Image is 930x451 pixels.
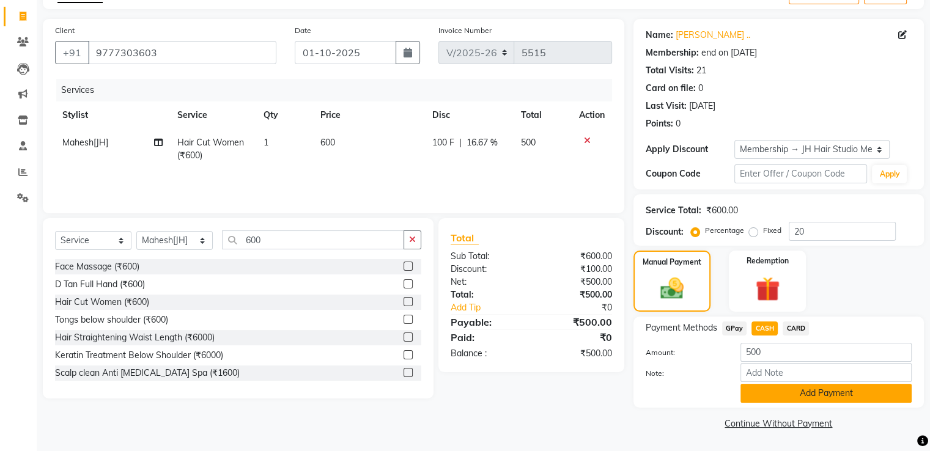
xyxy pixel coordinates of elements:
div: Apply Discount [646,143,734,156]
div: ₹100.00 [531,263,621,276]
input: Search or Scan [222,230,404,249]
div: end on [DATE] [701,46,757,59]
th: Total [514,101,572,129]
div: Services [56,79,621,101]
div: Coupon Code [646,167,734,180]
div: Hair Straightening Waist Length (₹6000) [55,331,215,344]
a: Continue Without Payment [636,417,921,430]
div: Paid: [441,330,531,345]
label: Percentage [705,225,744,236]
span: 500 [521,137,536,148]
th: Action [572,101,612,129]
div: Service Total: [646,204,701,217]
div: Payable: [441,315,531,329]
label: Note: [637,368,731,379]
img: _cash.svg [653,275,691,302]
span: 1 [264,137,268,148]
span: Hair Cut Women (₹600) [177,137,244,161]
th: Service [170,101,256,129]
span: 100 F [432,136,454,149]
div: Points: [646,117,673,130]
div: Discount: [646,226,684,238]
div: ₹500.00 [531,315,621,329]
div: Discount: [441,263,531,276]
th: Qty [256,101,314,129]
button: +91 [55,41,89,64]
div: Face Massage (₹600) [55,260,139,273]
span: Total [451,232,479,244]
div: Balance : [441,347,531,360]
div: ₹500.00 [531,276,621,288]
div: Tongs below shoulder (₹600) [55,313,168,326]
a: [PERSON_NAME] .. [676,29,750,42]
label: Invoice Number [438,25,492,36]
span: CARD [783,321,809,335]
div: Name: [646,29,673,42]
span: CASH [751,321,778,335]
div: Sub Total: [441,250,531,263]
div: Net: [441,276,531,288]
span: Mahesh[JH] [62,137,108,148]
div: D Tan Full Hand (₹600) [55,278,145,291]
input: Add Note [740,363,912,382]
a: Add Tip [441,301,546,314]
span: | [459,136,462,149]
div: 0 [698,82,703,95]
div: Last Visit: [646,100,687,112]
span: 16.67 % [467,136,498,149]
th: Stylist [55,101,170,129]
div: Scalp clean Anti [MEDICAL_DATA] Spa (₹1600) [55,367,240,380]
div: ₹600.00 [706,204,738,217]
div: Total Visits: [646,64,694,77]
label: Redemption [747,255,789,266]
th: Disc [425,101,513,129]
span: GPay [722,321,747,335]
div: Keratin Treatment Below Shoulder (₹6000) [55,349,223,362]
div: ₹500.00 [531,288,621,301]
div: [DATE] [689,100,715,112]
div: Hair Cut Women (₹600) [55,296,149,309]
input: Amount [740,343,912,362]
label: Fixed [763,225,781,236]
div: Total: [441,288,531,301]
div: 0 [676,117,681,130]
span: Payment Methods [646,321,717,334]
button: Add Payment [740,384,912,403]
input: Enter Offer / Coupon Code [734,164,868,183]
label: Date [295,25,311,36]
img: _gift.svg [748,274,788,304]
span: 600 [320,137,335,148]
div: 21 [696,64,706,77]
div: ₹0 [531,330,621,345]
button: Apply [872,165,907,183]
div: Membership: [646,46,699,59]
input: Search by Name/Mobile/Email/Code [88,41,276,64]
label: Amount: [637,347,731,358]
div: Card on file: [646,82,696,95]
div: ₹0 [546,301,621,314]
div: ₹600.00 [531,250,621,263]
div: ₹500.00 [531,347,621,360]
label: Manual Payment [643,257,701,268]
th: Price [313,101,425,129]
label: Client [55,25,75,36]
